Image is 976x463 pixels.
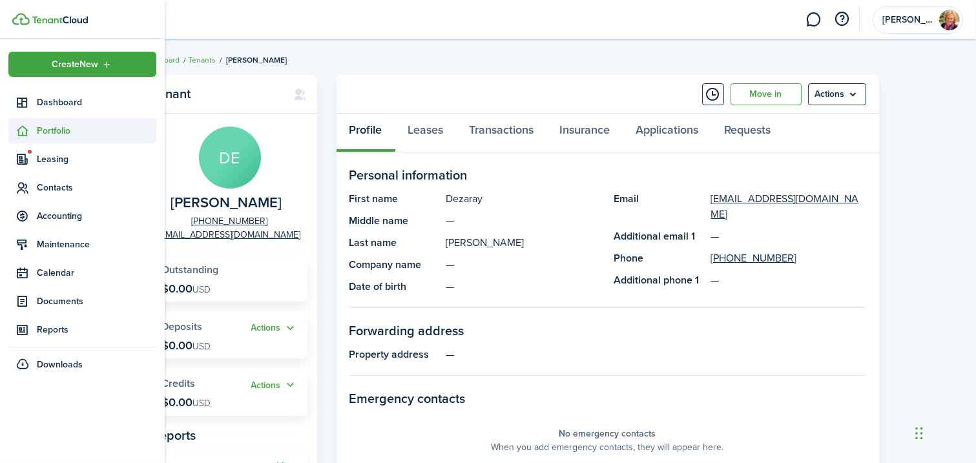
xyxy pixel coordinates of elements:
[349,213,440,229] panel-main-title: Middle name
[189,54,216,66] a: Tenants
[547,114,623,152] a: Insurance
[349,279,440,294] panel-main-title: Date of birth
[8,317,156,342] a: Reports
[349,347,440,362] panel-main-title: Property address
[911,401,976,463] iframe: Chat Widget
[37,124,156,138] span: Portfolio
[251,321,298,336] button: Actions
[8,90,156,115] a: Dashboard
[251,378,298,393] button: Actions
[193,283,211,296] span: USD
[802,3,826,36] a: Messaging
[614,251,705,266] panel-main-title: Phone
[52,60,99,69] span: Create New
[162,262,219,277] span: Outstanding
[446,347,866,362] panel-main-description: —
[492,440,724,454] panel-main-placeholder-description: When you add emergency contacts, they will appear here.
[939,10,960,30] img: Dana Realty Group, LLC
[37,238,156,251] span: Maintenance
[349,191,440,207] panel-main-title: First name
[152,87,281,101] panel-main-title: Tenant
[711,251,797,266] a: [PHONE_NUMBER]
[37,323,156,336] span: Reports
[349,389,866,408] panel-main-section-title: Emergency contacts
[614,191,705,222] panel-main-title: Email
[152,426,307,445] panel-main-subtitle: Reports
[882,15,934,25] span: Dana Realty Group, LLC
[193,340,211,353] span: USD
[227,54,287,66] span: [PERSON_NAME]
[8,52,156,77] button: Open menu
[808,83,866,105] menu-btn: Actions
[37,152,156,166] span: Leasing
[193,396,211,410] span: USD
[614,273,705,288] panel-main-title: Additional phone 1
[614,229,705,244] panel-main-title: Additional email 1
[162,282,211,295] p: $0.00
[457,114,547,152] a: Transactions
[37,294,156,308] span: Documents
[12,13,30,25] img: TenantCloud
[192,214,268,228] a: [PHONE_NUMBER]
[251,321,298,336] button: Open menu
[349,165,866,185] panel-main-section-title: Personal information
[162,396,211,409] p: $0.00
[251,378,298,393] button: Open menu
[702,83,724,105] button: Timeline
[446,191,601,207] panel-main-description: Dezaray
[623,114,712,152] a: Applications
[349,257,440,273] panel-main-title: Company name
[915,414,923,453] div: Drag
[712,114,784,152] a: Requests
[831,8,853,30] button: Open resource center
[37,209,156,223] span: Accounting
[559,427,656,440] panel-main-placeholder-title: No emergency contacts
[37,358,83,371] span: Downloads
[37,266,156,280] span: Calendar
[162,319,203,334] span: Deposits
[349,321,866,340] panel-main-section-title: Forwarding address
[808,83,866,105] button: Open menu
[159,228,301,242] a: [EMAIL_ADDRESS][DOMAIN_NAME]
[446,235,601,251] panel-main-description: [PERSON_NAME]
[731,83,802,105] a: Move in
[171,195,282,211] span: Dezaray Espino
[32,16,88,24] img: TenantCloud
[446,213,601,229] panel-main-description: —
[395,114,457,152] a: Leases
[37,181,156,194] span: Contacts
[446,257,601,273] panel-main-description: —
[711,191,866,222] a: [EMAIL_ADDRESS][DOMAIN_NAME]
[162,339,211,352] p: $0.00
[199,127,261,189] avatar-text: DE
[446,279,601,294] panel-main-description: —
[162,376,196,391] span: Credits
[349,235,440,251] panel-main-title: Last name
[37,96,156,109] span: Dashboard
